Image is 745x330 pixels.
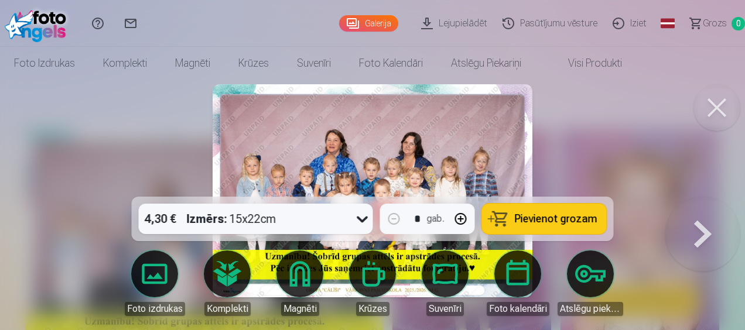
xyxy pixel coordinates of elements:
[487,302,549,316] div: Foto kalendāri
[412,250,478,316] a: Suvenīri
[356,302,389,316] div: Krūzes
[224,47,283,80] a: Krūzes
[340,250,405,316] a: Krūzes
[122,250,187,316] a: Foto izdrukas
[426,302,464,316] div: Suvenīri
[194,250,260,316] a: Komplekti
[482,204,607,234] button: Pievienot grozam
[515,214,597,224] span: Pievienot grozam
[283,47,345,80] a: Suvenīri
[703,16,727,30] span: Grozs
[535,47,636,80] a: Visi produkti
[485,250,551,316] a: Foto kalendāri
[139,204,182,234] div: 4,30 €
[732,17,745,30] span: 0
[187,204,276,234] div: 15x22cm
[125,302,185,316] div: Foto izdrukas
[558,302,623,316] div: Atslēgu piekariņi
[558,250,623,316] a: Atslēgu piekariņi
[281,302,319,316] div: Magnēti
[339,15,398,32] a: Galerija
[89,47,161,80] a: Komplekti
[437,47,535,80] a: Atslēgu piekariņi
[204,302,251,316] div: Komplekti
[427,212,445,226] div: gab.
[267,250,333,316] a: Magnēti
[161,47,224,80] a: Magnēti
[187,211,227,227] strong: Izmērs :
[5,5,72,42] img: /fa1
[345,47,437,80] a: Foto kalendāri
